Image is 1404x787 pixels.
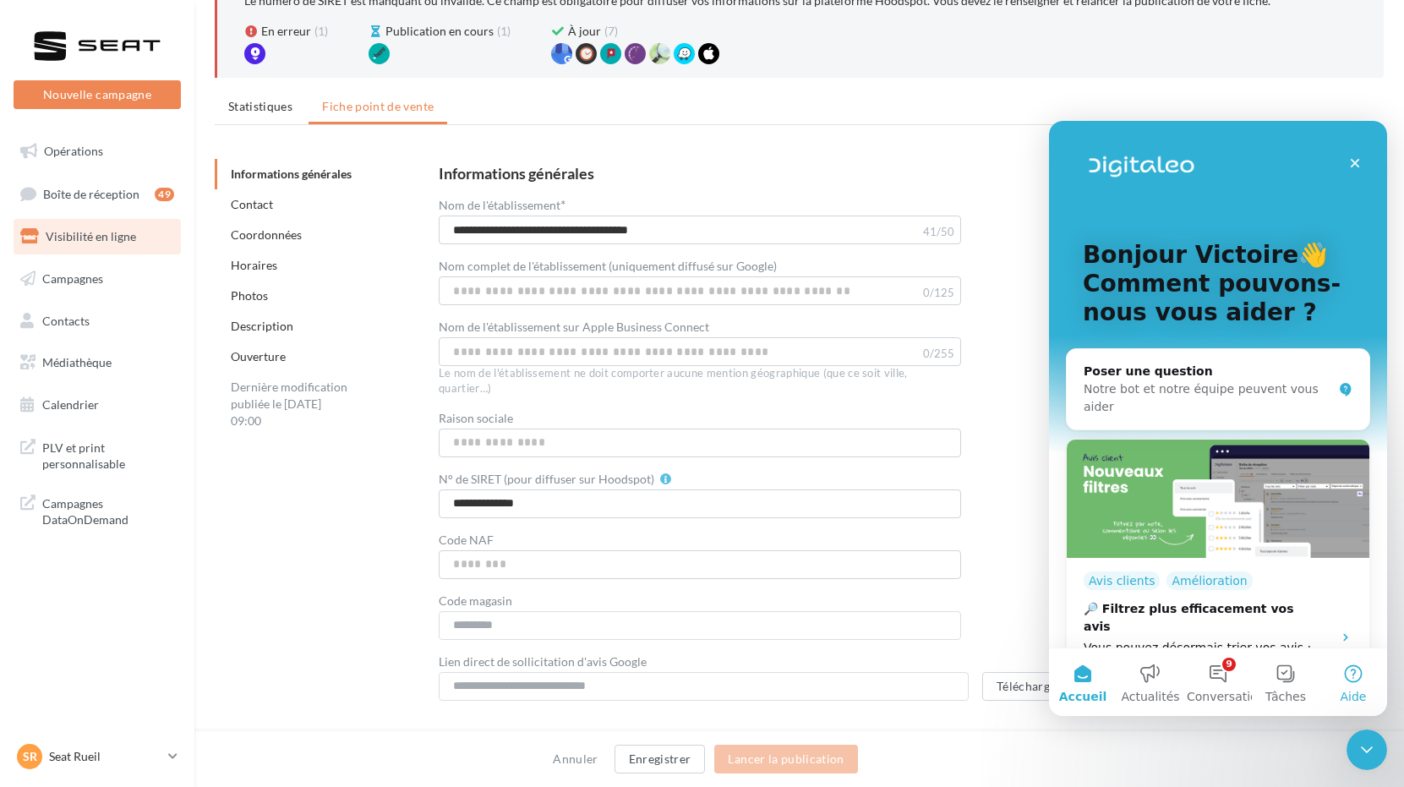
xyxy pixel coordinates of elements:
[439,198,565,211] label: Nom de l'établissement
[231,167,352,181] a: Informations générales
[231,319,293,333] a: Description
[10,261,184,297] a: Campagnes
[439,321,709,333] label: Nom de l'établissement sur Apple Business Connect
[615,745,706,773] button: Enregistrer
[439,166,594,181] div: Informations générales
[42,313,90,327] span: Contacts
[314,23,328,40] span: (1)
[10,303,184,339] a: Contacts
[923,348,954,359] label: 0/255
[23,748,37,765] span: SR
[46,229,136,243] span: Visibilité en ligne
[923,287,954,298] label: 0/125
[42,397,99,412] span: Calendrier
[439,366,960,396] div: Le nom de l'établissement ne doit comporter aucune mention géographique (que ce soit ville, quart...
[14,80,181,109] button: Nouvelle campagne
[10,176,184,212] a: Boîte de réception49
[10,345,184,380] a: Médiathèque
[44,144,103,158] span: Opérations
[42,271,103,286] span: Campagnes
[439,413,513,424] label: Raison sociale
[982,672,1139,701] button: Télécharger le QR code
[42,492,174,528] span: Campagnes DataOnDemand
[497,23,511,40] span: (1)
[231,288,268,303] a: Photos
[923,227,954,238] label: 41/50
[439,534,494,546] label: Code NAF
[261,23,311,40] span: En erreur
[1347,730,1387,770] iframe: Intercom live chat
[1049,121,1387,716] iframe: Intercom live chat
[10,485,184,535] a: Campagnes DataOnDemand
[231,197,273,211] a: Contact
[231,227,302,242] a: Coordonnées
[568,23,601,40] span: À jour
[10,219,184,254] a: Visibilité en ligne
[10,387,184,423] a: Calendrier
[231,349,286,363] a: Ouverture
[546,749,604,769] button: Annuler
[439,595,512,607] label: Code magasin
[215,372,367,436] div: Dernière modification publiée le [DATE] 09:00
[155,188,174,201] div: 49
[385,23,494,40] span: Publication en cours
[10,429,184,479] a: PLV et print personnalisable
[439,656,647,668] label: Lien direct de sollicitation d'avis Google
[42,436,174,473] span: PLV et print personnalisable
[439,260,777,272] label: Nom complet de l'établissement (uniquement diffusé sur Google)
[10,134,184,169] a: Opérations
[604,23,618,40] span: (7)
[49,748,161,765] p: Seat Rueil
[228,99,292,113] span: Statistiques
[14,741,181,773] a: SR Seat Rueil
[42,355,112,369] span: Médiathèque
[714,745,857,773] button: Lancer la publication
[43,186,139,200] span: Boîte de réception
[439,473,654,485] label: N° de SIRET (pour diffuser sur Hoodspot)
[231,258,277,272] a: Horaires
